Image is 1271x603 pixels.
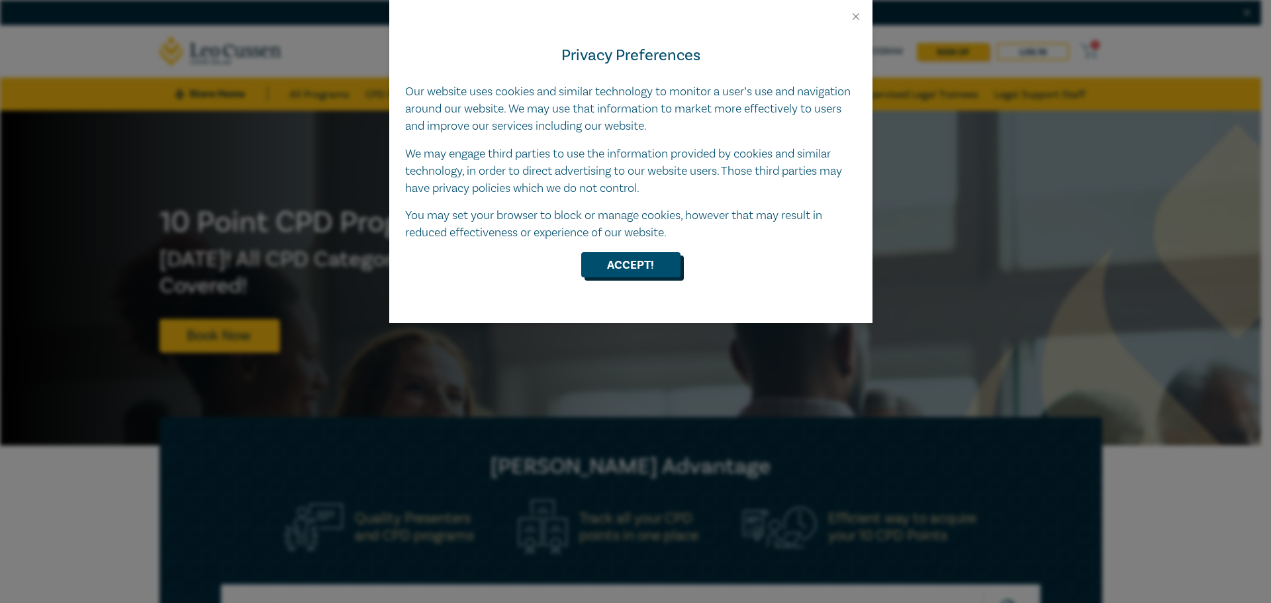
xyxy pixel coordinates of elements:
[405,83,857,135] p: Our website uses cookies and similar technology to monitor a user’s use and navigation around our...
[405,44,857,68] h4: Privacy Preferences
[405,207,857,242] p: You may set your browser to block or manage cookies, however that may result in reduced effective...
[850,11,862,23] button: Close
[405,146,857,197] p: We may engage third parties to use the information provided by cookies and similar technology, in...
[581,252,681,277] button: Accept!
